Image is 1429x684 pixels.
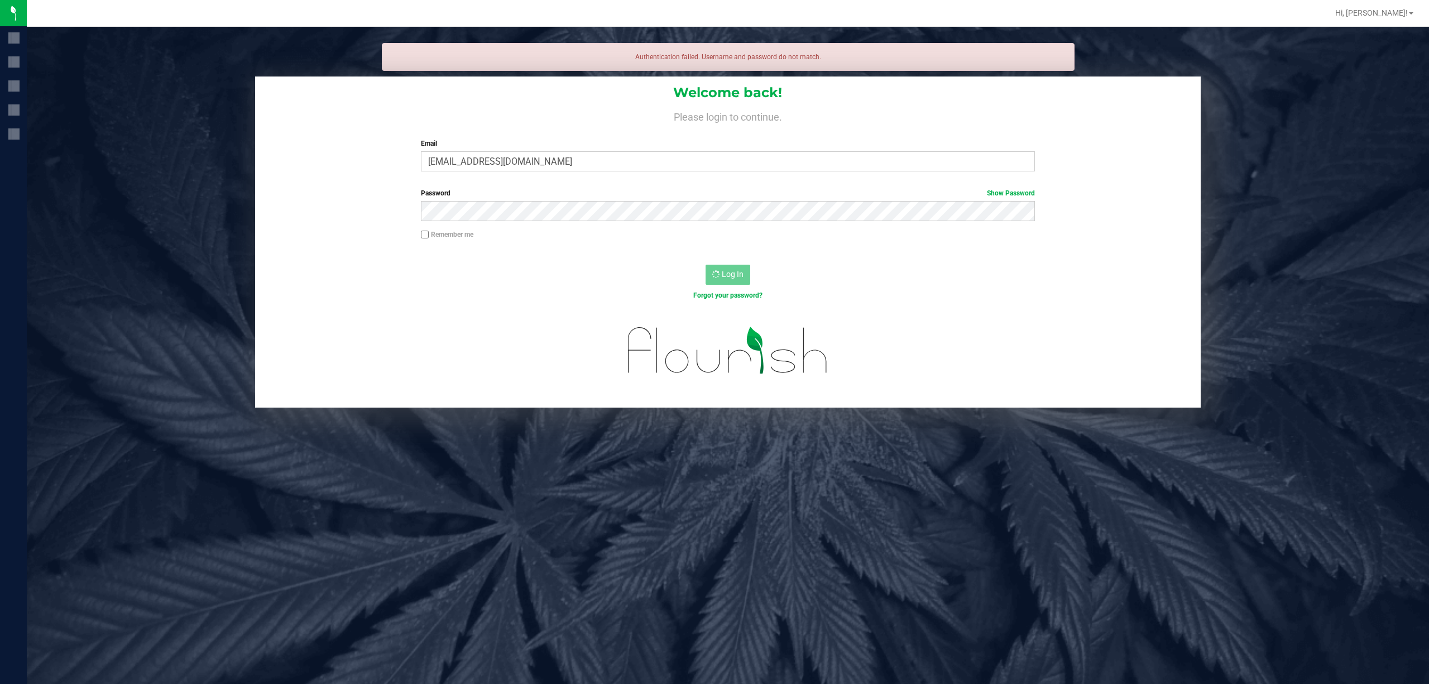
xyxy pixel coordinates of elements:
[421,229,473,240] label: Remember me
[722,270,744,279] span: Log In
[610,313,846,389] img: flourish_logo.svg
[255,85,1201,100] h1: Welcome back!
[1335,8,1408,17] span: Hi, [PERSON_NAME]!
[421,231,429,238] input: Remember me
[421,189,450,197] span: Password
[706,265,750,285] button: Log In
[987,189,1035,197] a: Show Password
[693,291,763,299] a: Forgot your password?
[255,109,1201,123] h4: Please login to continue.
[382,43,1075,71] div: Authentication failed. Username and password do not match.
[421,138,1035,149] label: Email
